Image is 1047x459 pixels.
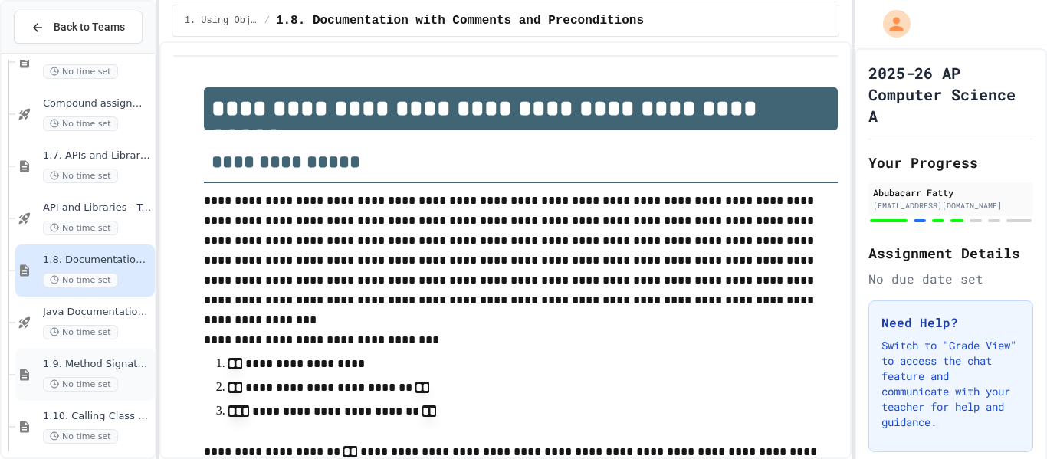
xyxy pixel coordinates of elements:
span: No time set [43,169,118,183]
span: No time set [43,429,118,444]
span: 1.7. APIs and Libraries [43,149,152,162]
h2: Your Progress [868,152,1033,173]
span: 1. Using Objects and Methods [185,15,258,27]
span: Back to Teams [54,19,125,35]
div: [EMAIL_ADDRESS][DOMAIN_NAME] [873,200,1029,211]
span: Compound assignment operators - Quiz [43,97,152,110]
span: 1.9. Method Signatures [43,358,152,371]
span: / [264,15,270,27]
h2: Assignment Details [868,242,1033,264]
span: No time set [43,273,118,287]
span: No time set [43,221,118,235]
span: No time set [43,64,118,79]
h1: 2025-26 AP Computer Science A [868,62,1033,126]
div: No due date set [868,270,1033,288]
button: Back to Teams [14,11,143,44]
div: My Account [867,6,914,41]
span: No time set [43,377,118,392]
div: Abubacarr Fatty [873,185,1029,199]
span: API and Libraries - Topic 1.7 [43,202,152,215]
span: Java Documentation with Comments - Topic 1.8 [43,306,152,319]
span: No time set [43,116,118,131]
h3: Need Help? [881,313,1020,332]
span: 1.8. Documentation with Comments and Preconditions [43,254,152,267]
p: Switch to "Grade View" to access the chat feature and communicate with your teacher for help and ... [881,338,1020,430]
span: 1.10. Calling Class Methods [43,410,152,423]
span: 1.8. Documentation with Comments and Preconditions [276,11,644,30]
span: No time set [43,325,118,339]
